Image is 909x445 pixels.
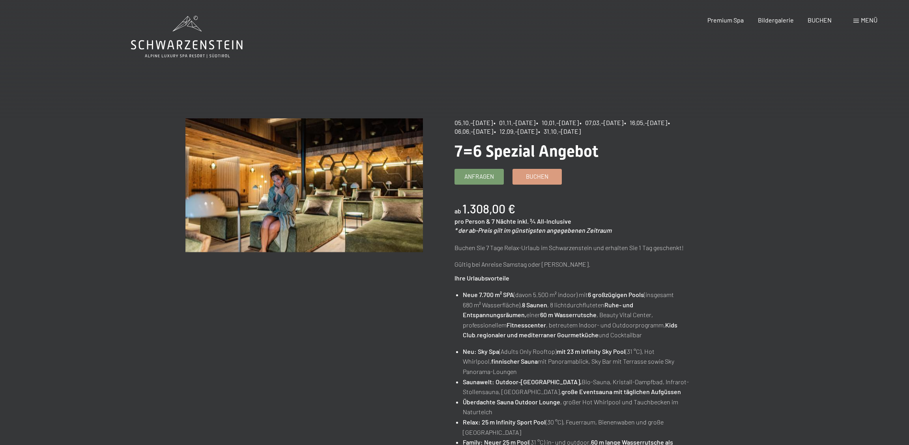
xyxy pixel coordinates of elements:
strong: Saunawelt: Outdoor-[GEOGRAPHIC_DATA], [463,378,582,385]
strong: Fitnesscenter [507,321,546,329]
span: • 12.09.–[DATE] [494,127,537,135]
span: • 07.03.–[DATE] [580,119,623,126]
li: Bio-Sauna, Kristall-Dampfbad, Infrarot-Stollensauna, [GEOGRAPHIC_DATA], [463,377,692,397]
strong: Neue 7.700 m² SPA [463,291,514,298]
strong: große Eventsauna mit täglichen Aufgüssen [561,388,681,395]
a: Anfragen [455,169,503,184]
img: 7=6 Spezial Angebot [185,118,423,252]
span: • 16.05.–[DATE] [624,119,667,126]
li: , großer Hot Whirlpool und Tauchbecken im Naturteich [463,397,692,417]
span: • 01.11.–[DATE] [494,119,535,126]
span: 05.10.–[DATE] [454,119,493,126]
li: (davon 5.500 m² indoor) mit (insgesamt 680 m² Wasserfläche), , 8 lichtdurchfluteten einer , Beaut... [463,290,692,340]
strong: finnischer Sauna [491,357,538,365]
strong: 8 Saunen [522,301,547,309]
p: Buchen Sie 7 Tage Relax-Urlaub im Schwarzenstein und erhalten Sie 1 Tag geschenkt! [454,243,692,253]
span: Buchen [526,172,548,181]
strong: 60 m Wasserrutsche [540,311,597,318]
strong: Neu: Sky Spa [463,348,499,355]
strong: Überdachte Sauna Outdoor Lounge [463,398,560,406]
span: Anfragen [464,172,494,181]
span: 7=6 Spezial Angebot [454,142,599,161]
b: 1.308,00 € [462,202,515,216]
p: Gültig bei Anreise Samstag oder [PERSON_NAME]. [454,259,692,269]
span: Menü [861,16,877,24]
a: Buchen [513,169,561,184]
a: BUCHEN [808,16,832,24]
strong: regionaler und mediterraner Gourmetküche [477,331,599,338]
span: • 31.10.–[DATE] [538,127,581,135]
span: inkl. ¾ All-Inclusive [517,217,571,225]
li: (Adults Only Rooftop) (31 °C), Hot Whirlpool, mit Panoramablick, Sky Bar mit Terrasse sowie Sky P... [463,346,692,377]
span: ab [454,207,461,215]
strong: Relax: 25 m Infinity Sport Pool [463,418,546,426]
li: (30 °C), Feuerraum, Bienenwaben und große [GEOGRAPHIC_DATA] [463,417,692,437]
a: Premium Spa [707,16,744,24]
span: pro Person & [454,217,490,225]
strong: 6 großzügigen Pools [588,291,644,298]
span: • 10.01.–[DATE] [536,119,579,126]
span: 7 Nächte [492,217,516,225]
strong: Ihre Urlaubsvorteile [454,274,509,282]
em: * der ab-Preis gilt im günstigsten angegebenen Zeitraum [454,226,612,234]
a: Bildergalerie [758,16,794,24]
strong: mit 23 m Infinity Sky Pool [557,348,625,355]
